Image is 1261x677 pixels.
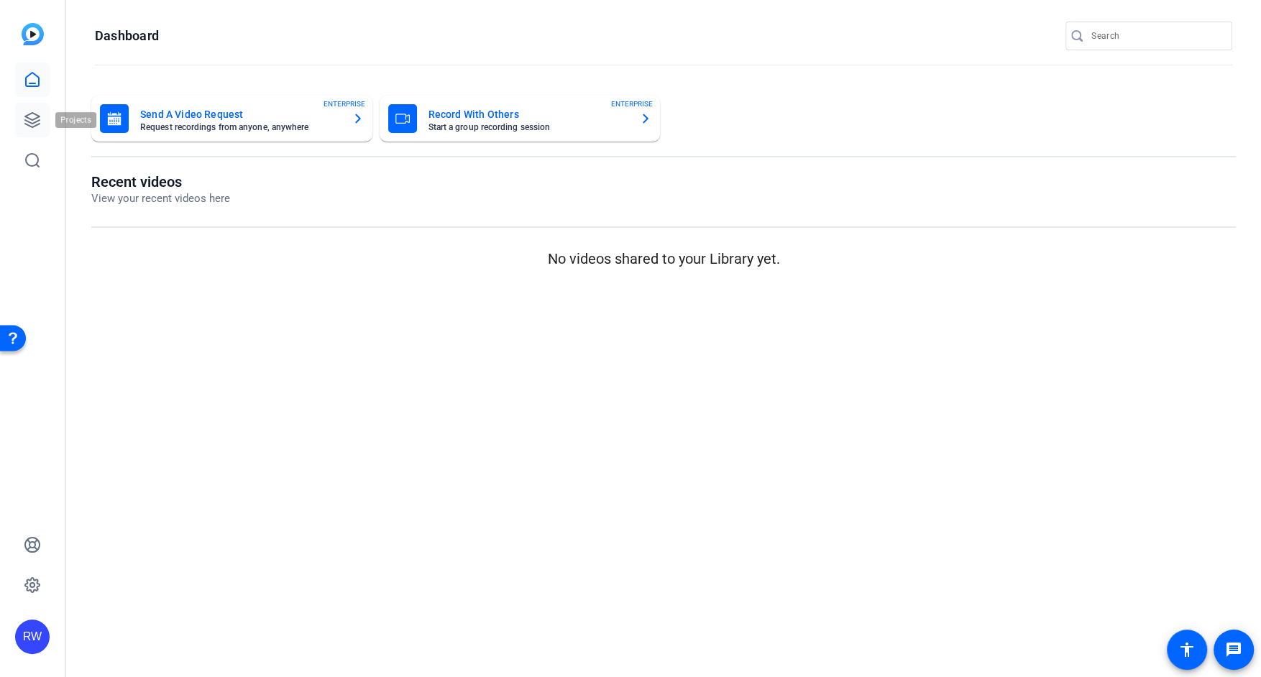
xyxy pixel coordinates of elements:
[15,620,50,654] div: RW
[428,106,629,123] mat-card-title: Record With Others
[324,98,365,109] span: ENTERPRISE
[140,106,341,123] mat-card-title: Send A Video Request
[1091,27,1221,45] input: Search
[91,173,230,190] h1: Recent videos
[611,98,653,109] span: ENTERPRISE
[91,248,1236,270] p: No videos shared to your Library yet.
[22,23,44,45] img: blue-gradient.svg
[380,96,661,142] button: Record With OthersStart a group recording sessionENTERPRISE
[428,123,629,132] mat-card-subtitle: Start a group recording session
[1225,641,1242,658] mat-icon: message
[91,96,372,142] button: Send A Video RequestRequest recordings from anyone, anywhereENTERPRISE
[95,27,159,45] h1: Dashboard
[1178,641,1196,658] mat-icon: accessibility
[140,123,341,132] mat-card-subtitle: Request recordings from anyone, anywhere
[55,111,101,129] div: Projects
[91,190,230,207] p: View your recent videos here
